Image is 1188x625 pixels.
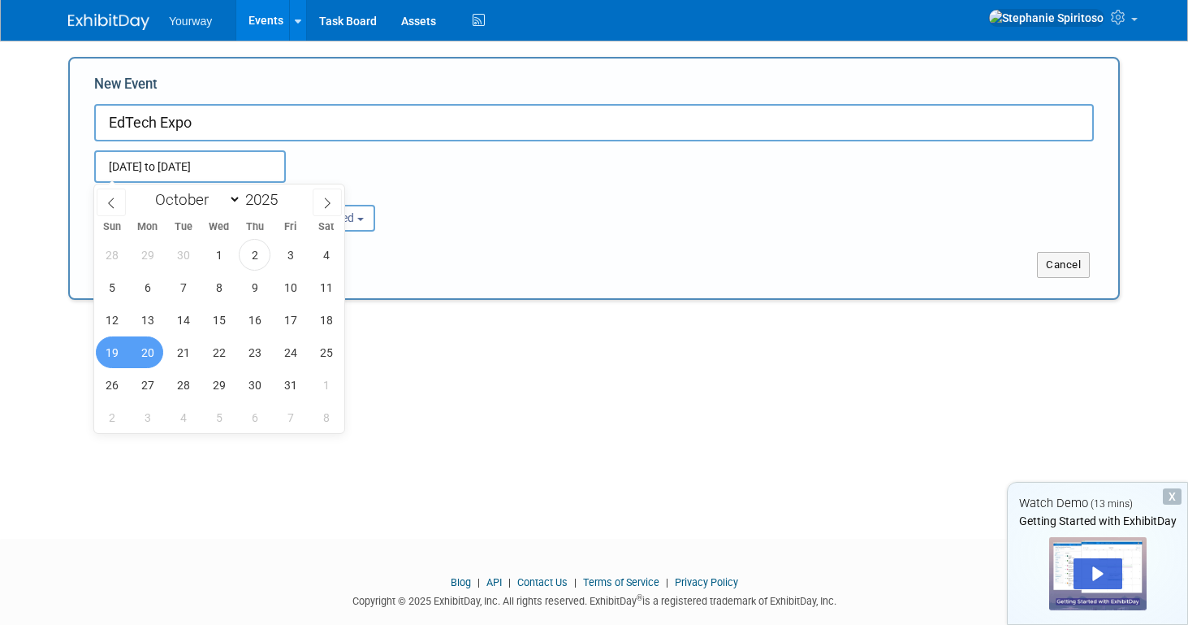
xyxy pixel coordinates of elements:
[473,576,484,588] span: |
[94,183,240,204] div: Attendance / Format:
[237,222,273,232] span: Thu
[201,222,237,232] span: Wed
[1163,488,1182,505] div: Dismiss
[1074,558,1122,589] div: Play
[203,271,235,303] span: October 8, 2025
[94,150,286,183] input: Start Date - End Date
[274,401,306,433] span: November 7, 2025
[167,271,199,303] span: October 7, 2025
[274,336,306,368] span: October 24, 2025
[96,271,127,303] span: October 5, 2025
[504,576,515,588] span: |
[1091,498,1133,510] span: (13 mins)
[96,401,127,433] span: November 2, 2025
[203,304,235,336] span: October 15, 2025
[203,369,235,401] span: October 29, 2025
[132,239,163,271] span: September 29, 2025
[310,369,342,401] span: November 1, 2025
[167,304,199,336] span: October 14, 2025
[239,239,270,271] span: October 2, 2025
[203,336,235,368] span: October 22, 2025
[132,336,163,368] span: October 20, 2025
[310,271,342,303] span: October 11, 2025
[662,576,672,588] span: |
[239,336,270,368] span: October 23, 2025
[94,222,130,232] span: Sun
[169,15,212,28] span: Yourway
[310,239,342,271] span: October 4, 2025
[265,183,411,204] div: Participation:
[274,239,306,271] span: October 3, 2025
[486,576,502,588] a: API
[637,593,642,602] sup: ®
[96,304,127,336] span: October 12, 2025
[517,576,568,588] a: Contact Us
[203,239,235,271] span: October 1, 2025
[570,576,581,588] span: |
[239,369,270,401] span: October 30, 2025
[94,104,1094,141] input: Name of Trade Show / Conference
[988,9,1104,27] img: Stephanie Spiritoso
[96,239,127,271] span: September 28, 2025
[583,576,659,588] a: Terms of Service
[451,576,471,588] a: Blog
[96,369,127,401] span: October 26, 2025
[130,222,166,232] span: Mon
[239,401,270,433] span: November 6, 2025
[167,336,199,368] span: October 21, 2025
[167,369,199,401] span: October 28, 2025
[274,271,306,303] span: October 10, 2025
[1008,495,1187,512] div: Watch Demo
[274,304,306,336] span: October 17, 2025
[310,304,342,336] span: October 18, 2025
[132,401,163,433] span: November 3, 2025
[273,222,309,232] span: Fri
[239,271,270,303] span: October 9, 2025
[148,189,241,210] select: Month
[96,336,127,368] span: October 19, 2025
[68,14,149,30] img: ExhibitDay
[132,369,163,401] span: October 27, 2025
[274,369,306,401] span: October 31, 2025
[1037,252,1090,278] button: Cancel
[203,401,235,433] span: November 5, 2025
[310,336,342,368] span: October 25, 2025
[132,304,163,336] span: October 13, 2025
[309,222,344,232] span: Sat
[132,271,163,303] span: October 6, 2025
[94,75,158,100] label: New Event
[1008,513,1187,529] div: Getting Started with ExhibitDay
[239,304,270,336] span: October 16, 2025
[167,401,199,433] span: November 4, 2025
[310,401,342,433] span: November 8, 2025
[241,190,290,209] input: Year
[166,222,201,232] span: Tue
[675,576,738,588] a: Privacy Policy
[167,239,199,271] span: September 30, 2025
